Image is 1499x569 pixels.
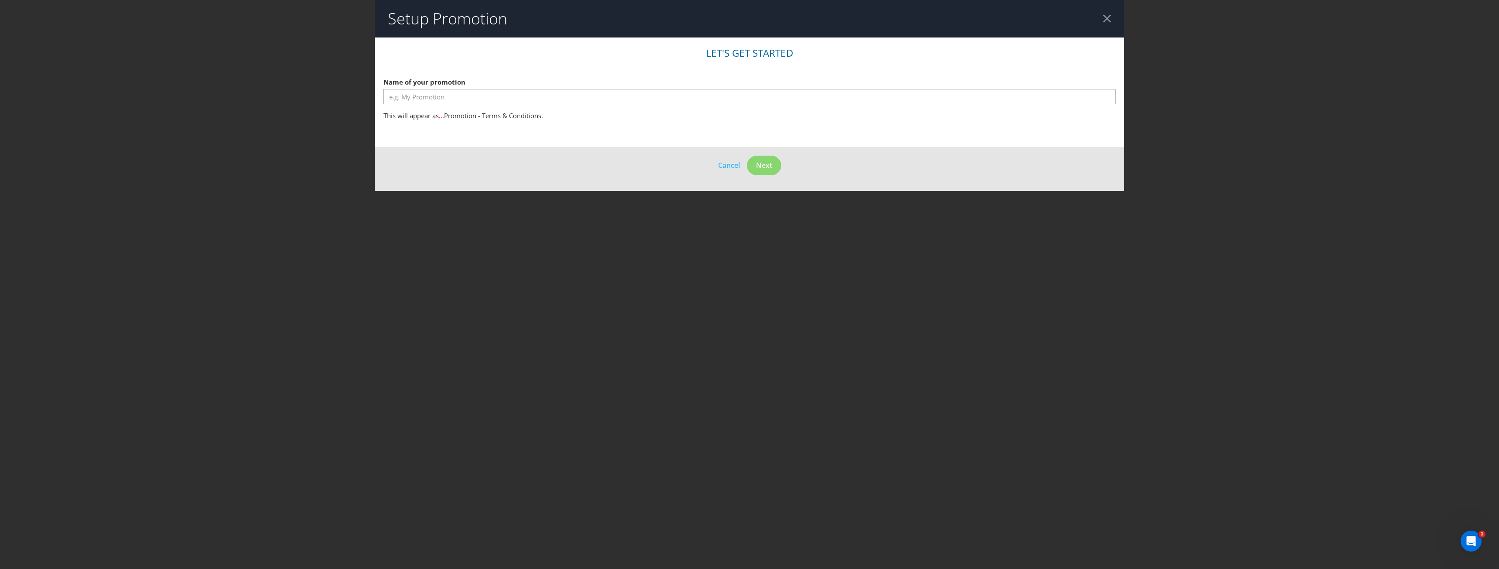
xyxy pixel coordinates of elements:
h2: Setup Promotion [388,10,507,27]
iframe: Intercom live chat [1461,531,1482,552]
span: Name of your promotion [383,78,465,86]
span: Next [756,160,772,170]
span: This will appear as [383,111,439,120]
span: Promotion - Terms & Conditions. [444,111,543,120]
span: 1 [1479,531,1485,538]
legend: Let's get started [695,46,804,60]
span: ... [439,111,444,120]
button: Next [747,156,781,175]
span: Cancel [718,160,740,170]
input: e.g. My Promotion [383,89,1116,104]
button: Cancel [718,160,740,171]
